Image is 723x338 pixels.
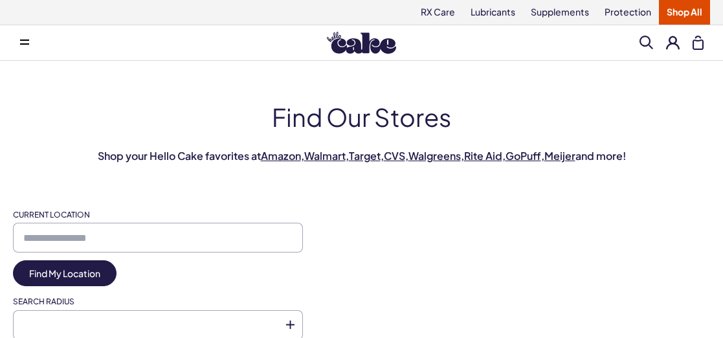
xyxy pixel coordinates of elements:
[384,149,405,163] a: CVS
[261,149,301,163] a: Amazon
[544,149,575,163] a: Meijer
[349,149,381,163] a: Target
[304,149,346,163] a: Walmart
[13,297,303,308] label: Search Radius
[327,32,396,54] img: Hello Cake
[464,149,502,163] a: Rite Aid
[408,149,461,163] a: Walgreens
[13,149,710,163] p: Shop your Hello Cake favorites at , , , , , , , and more!
[506,149,541,163] a: GoPuff
[13,260,117,286] a: Find My Location
[13,100,710,134] h1: Find Our Stores
[13,210,303,221] label: Current Location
